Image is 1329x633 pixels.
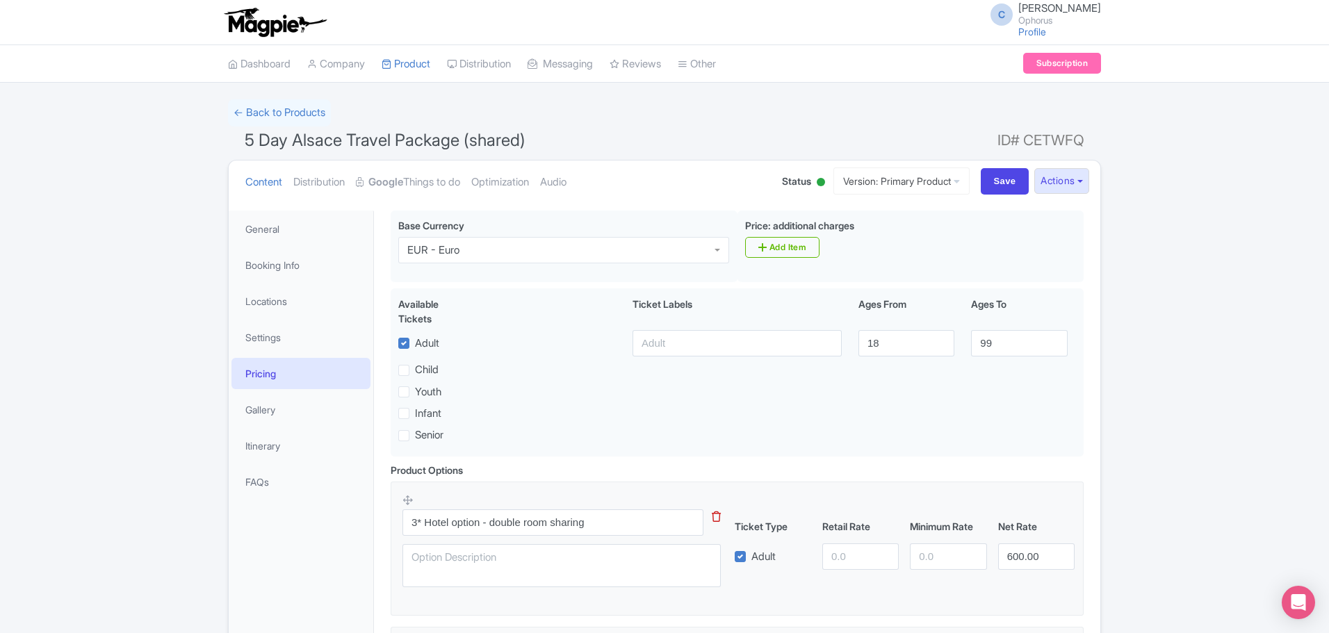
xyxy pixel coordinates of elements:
div: Net Rate [993,519,1080,534]
a: Content [245,161,282,204]
label: Price: additional charges [745,218,854,233]
a: Distribution [447,45,511,83]
a: Version: Primary Product [833,167,970,195]
a: FAQs [231,466,370,498]
a: Distribution [293,161,345,204]
div: Active [814,172,828,194]
span: [PERSON_NAME] [1018,1,1101,15]
a: Pricing [231,358,370,389]
a: Add Item [745,237,820,258]
div: Ages From [850,297,963,326]
span: Status [782,174,811,188]
div: Ticket Type [729,519,817,534]
input: 0.0 [998,543,1075,570]
input: 0.0 [822,543,899,570]
a: General [231,213,370,245]
a: C [PERSON_NAME] Ophorus [982,3,1101,25]
label: Child [415,362,439,378]
div: Open Intercom Messenger [1282,586,1315,619]
a: Itinerary [231,430,370,461]
span: ID# CETWFQ [997,126,1084,154]
span: C [990,3,1013,26]
a: Optimization [471,161,529,204]
label: Youth [415,384,441,400]
label: Adult [415,336,439,352]
a: Locations [231,286,370,317]
label: Infant [415,406,441,422]
a: Messaging [528,45,593,83]
div: Retail Rate [817,519,904,534]
div: EUR - Euro [407,244,459,256]
span: Base Currency [398,220,464,231]
a: Other [678,45,716,83]
label: Senior [415,427,443,443]
a: Profile [1018,26,1046,38]
a: Company [307,45,365,83]
a: ← Back to Products [228,99,331,126]
a: Audio [540,161,566,204]
a: Booking Info [231,249,370,281]
a: GoogleThings to do [356,161,460,204]
a: Settings [231,322,370,353]
a: Gallery [231,394,370,425]
div: Available Tickets [398,297,473,326]
div: Ticket Labels [624,297,850,326]
label: Adult [751,549,776,565]
span: 5 Day Alsace Travel Package (shared) [245,130,525,150]
a: Subscription [1023,53,1101,74]
input: Adult [633,330,842,356]
input: 0.0 [910,543,986,570]
img: logo-ab69f6fb50320c5b225c76a69d11143b.png [221,7,329,38]
input: Save [981,168,1029,195]
div: Ages To [963,297,1075,326]
div: Product Options [391,463,463,477]
a: Reviews [610,45,661,83]
small: Ophorus [1018,16,1101,25]
a: Product [382,45,430,83]
div: Minimum Rate [904,519,992,534]
input: Option Name [402,509,703,536]
button: Actions [1034,168,1089,194]
a: Dashboard [228,45,291,83]
strong: Google [368,174,403,190]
